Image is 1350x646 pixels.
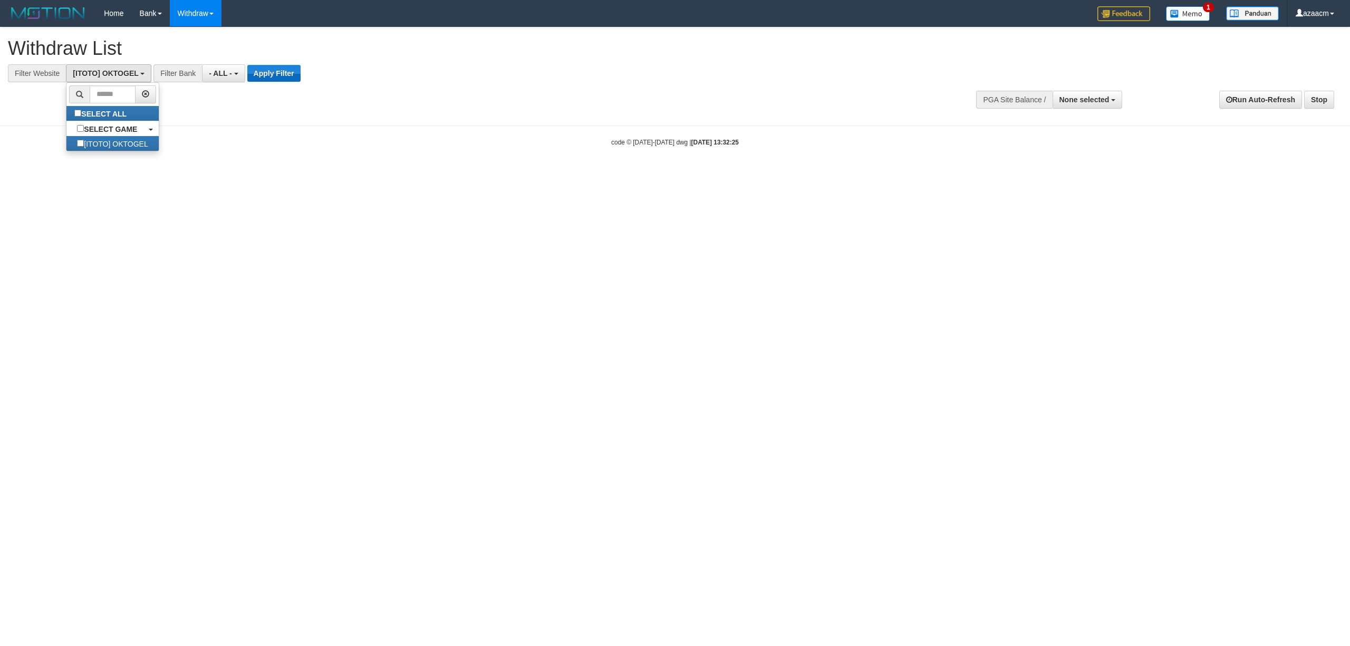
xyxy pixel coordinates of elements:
h1: Withdraw List [8,38,890,59]
button: Apply Filter [247,65,301,82]
button: [ITOTO] OKTOGEL [66,64,151,82]
img: MOTION_logo.png [8,5,88,21]
a: Stop [1304,91,1334,109]
div: Filter Bank [153,64,202,82]
span: - ALL - [209,69,232,78]
img: panduan.png [1226,6,1279,21]
a: Run Auto-Refresh [1219,91,1302,109]
input: SELECT GAME [77,125,84,132]
button: - ALL - [202,64,245,82]
input: SELECT ALL [74,110,81,117]
label: [ITOTO] OKTOGEL [66,136,158,151]
a: SELECT GAME [66,121,158,136]
button: None selected [1053,91,1123,109]
img: Feedback.jpg [1097,6,1150,21]
div: Filter Website [8,64,66,82]
strong: [DATE] 13:32:25 [691,139,739,146]
div: PGA Site Balance / [976,91,1052,109]
span: None selected [1059,95,1110,104]
span: [ITOTO] OKTOGEL [73,69,138,78]
input: [ITOTO] OKTOGEL [77,140,84,147]
img: Button%20Memo.svg [1166,6,1210,21]
b: SELECT GAME [84,125,137,133]
label: SELECT ALL [66,106,137,121]
small: code © [DATE]-[DATE] dwg | [611,139,739,146]
span: 1 [1203,3,1214,12]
